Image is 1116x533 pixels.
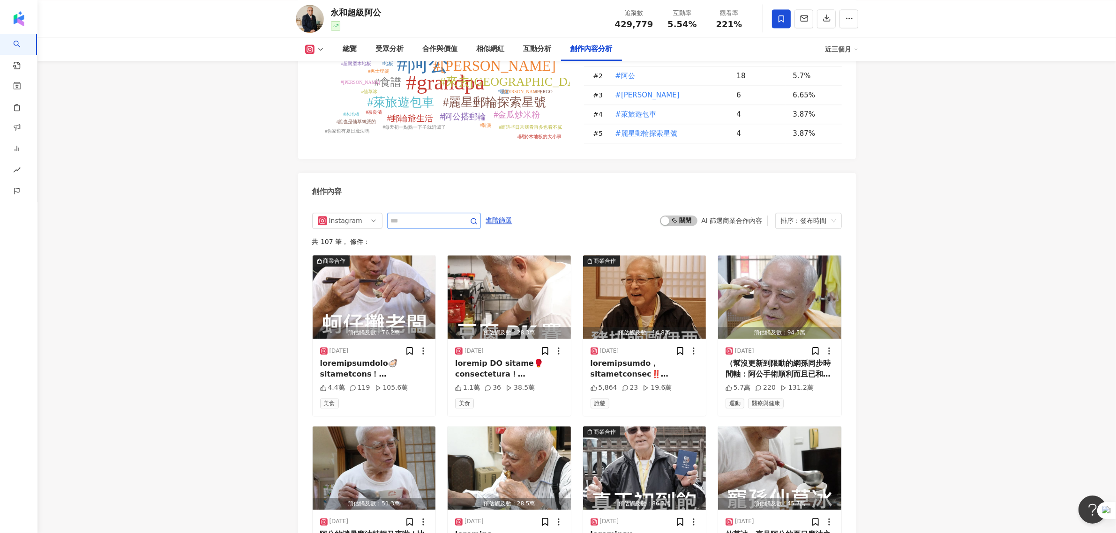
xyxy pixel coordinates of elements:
[583,255,706,339] img: post-image
[448,255,571,339] img: post-image
[330,518,349,526] div: [DATE]
[570,44,613,55] div: 創作內容分析
[583,498,706,510] div: 預估觸及數：86.2萬
[448,327,571,339] div: 預估觸及數：28.3萬
[367,96,434,109] tspan: #萊旅遊包車
[486,213,512,228] span: 進階篩選
[320,398,339,408] span: 美食
[615,67,636,85] button: #阿公
[735,347,754,355] div: [DATE]
[448,255,571,339] button: 預估觸及數：28.3萬
[748,398,784,408] span: 醫療與健康
[607,124,729,143] td: #麗星郵輪探索星號
[330,347,349,355] div: [DATE]
[583,327,706,339] div: 預估觸及數：14.8萬
[524,44,552,55] div: 互動分析
[313,426,436,510] img: post-image
[593,71,607,81] div: # 2
[583,426,706,510] button: 商業合作預估觸及數：86.2萬
[376,44,404,55] div: 受眾分析
[786,124,842,143] td: 3.87%
[336,119,376,124] tspan: #誰也是仙草絲派的
[737,109,786,119] div: 4
[502,89,541,94] tspan: #[PERSON_NAME]
[615,109,657,119] span: #萊旅遊包車
[594,427,616,437] div: 商業合作
[755,383,776,392] div: 220
[615,8,653,18] div: 追蹤數
[433,58,556,74] tspan: #[PERSON_NAME]
[486,213,513,228] button: 進階篩選
[506,383,535,392] div: 38.5萬
[535,89,553,94] tspan: #PERGO
[13,34,32,70] a: search
[726,358,834,379] div: （幫沒更新到限動的網孫同步時間軸：阿公手術順利而且已和我們從日本玩回來了👴🏻大家勿擔心！） / 前陣子因為腰椎滑脫，阿公被迫當宅男，在家乖乖待了好一陣子，直到開刀前一天突然被我抓包要出門🤣 原來...
[331,7,382,18] div: 永和超級阿公
[296,5,324,33] img: KOL Avatar
[737,90,786,100] div: 6
[667,20,697,29] span: 5.54%
[718,255,841,339] img: post-image
[593,109,607,119] div: # 4
[439,75,594,89] tspan: #來去[GEOGRAPHIC_DATA]
[366,110,382,115] tspan: #奈良漬
[793,71,832,81] div: 5.7%
[343,111,360,117] tspan: #木地板
[361,89,377,94] tspan: #仙草冰
[607,105,729,124] td: #萊旅遊包車
[712,8,747,18] div: 觀看率
[340,80,380,85] tspan: #[PERSON_NAME]
[615,19,653,29] span: 429,779
[464,347,484,355] div: [DATE]
[781,213,828,228] div: 排序：發布時間
[479,123,491,128] tspan: #裝潢
[325,128,369,133] tspan: #你家也有夏日魔法嗎
[718,498,841,510] div: 預估觸及數：45.7萬
[737,71,786,81] div: 18
[607,67,729,86] td: #阿公
[591,383,617,392] div: 5,864
[622,383,638,392] div: 23
[718,426,841,510] button: 預估觸及數：45.7萬
[499,125,562,130] tspan: #而這些日常我看再多也看不膩
[329,213,360,228] div: Instagram
[313,327,436,339] div: 預估觸及數：76.2萬
[497,89,509,94] tspan: #理髮
[374,76,401,88] tspan: #食譜
[793,128,832,139] div: 3.87%
[583,255,706,339] button: 商業合作預估觸及數：14.8萬
[448,426,571,510] img: post-image
[423,44,458,55] div: 合作與價值
[615,86,680,104] button: #[PERSON_NAME]
[313,255,436,339] button: 商業合作預估觸及數：76.2萬
[793,109,832,119] div: 3.87%
[780,383,814,392] div: 131.2萬
[406,71,484,94] tspan: #grandpa
[477,44,505,55] div: 相似網紅
[448,498,571,510] div: 預估觸及數：28.5萬
[607,86,729,105] td: #阿繼師上菜
[455,358,563,379] div: loremip DO sitame🥊 consectetura！elitseddoei，temporincid，utlaboreetdolore，magnaaliquaen、admini（ven...
[313,498,436,510] div: 預估觸及數：51.3萬
[312,186,342,197] div: 創作內容
[440,112,486,121] tspan: #阿公搭郵輪
[494,110,540,119] tspan: #金瓜炒米粉
[387,114,433,123] tspan: #郵輪爺生活
[442,96,546,109] tspan: #麗星郵輪探索星號
[485,383,501,392] div: 36
[313,426,436,510] button: 預估觸及數：51.3萬
[615,124,678,143] button: #麗星郵輪探索星號
[786,105,842,124] td: 3.87%
[726,383,750,392] div: 5.7萬
[615,71,636,81] span: #阿公
[517,134,562,139] tspan: #關於木地板的大小事
[397,52,449,75] tspan: #阿公
[312,238,842,245] div: 共 107 筆 ， 條件：
[615,90,680,100] span: #[PERSON_NAME]
[701,217,762,224] div: AI 篩選商業合作內容
[382,61,393,66] tspan: #地板
[718,327,841,339] div: 預估觸及數：94.5萬
[375,383,408,392] div: 105.6萬
[615,105,657,124] button: #萊旅遊包車
[593,90,607,100] div: # 3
